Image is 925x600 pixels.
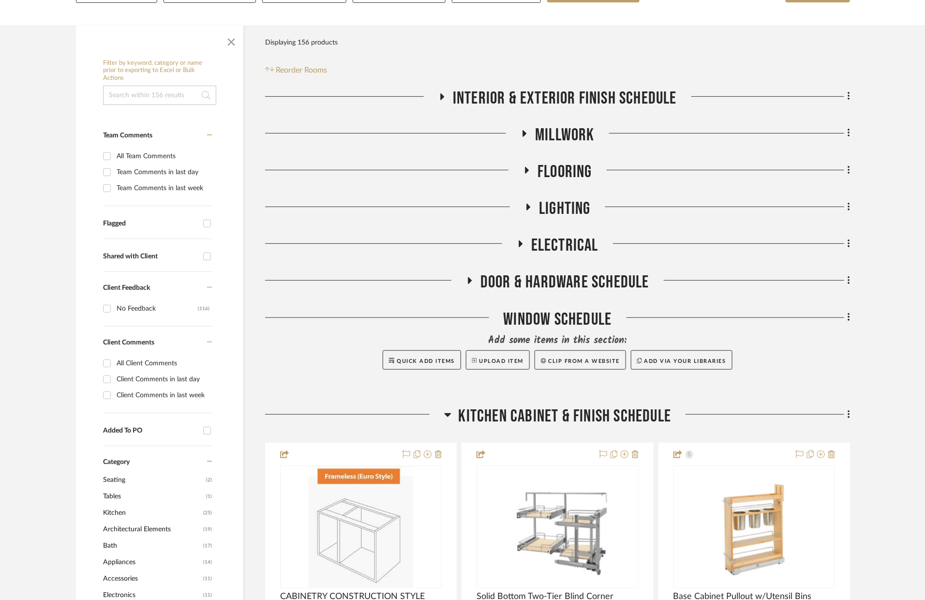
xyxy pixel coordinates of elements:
[203,571,212,586] span: (11)
[103,132,152,139] span: Team Comments
[103,538,201,554] span: Bath
[535,125,595,146] span: Millwork
[117,356,209,371] div: All Client Comments
[631,350,732,370] button: Add via your libraries
[397,359,455,364] span: Quick Add Items
[477,474,637,581] img: Solid Bottom Two-Tier Blind Corner Optimizer
[103,472,204,488] span: Seating
[103,86,216,105] input: Search within 156 results
[203,555,212,570] span: (14)
[206,489,212,504] span: (1)
[480,272,649,293] span: Door & Hardware Schedule
[117,149,209,164] div: All Team Comments
[674,466,835,588] div: 0
[535,350,626,370] button: Clip from a website
[222,30,241,50] button: Close
[103,427,198,435] div: Added To PO
[103,60,216,82] h6: Filter by keyword, category or name prior to exporting to Excel or Bulk Actions
[117,372,209,387] div: Client Comments in last day
[203,538,212,554] span: (17)
[203,522,212,537] span: (19)
[117,301,198,316] div: No Feedback
[276,64,328,76] span: Reorder Rooms
[265,334,850,347] div: Add some items in this section:
[103,505,201,521] span: Kitchen
[103,570,201,587] span: Accessories
[117,180,209,196] div: Team Comments in last week
[265,64,328,76] button: Reorder Rooms
[103,339,154,346] span: Client Comments
[117,165,209,180] div: Team Comments in last day
[383,350,461,370] button: Quick Add Items
[206,472,212,488] span: (2)
[674,474,834,581] img: Base Cabinet Pullout w/Utensil Bins
[477,466,638,588] div: 0
[198,301,209,316] div: (116)
[203,505,212,521] span: (25)
[459,406,671,427] span: Kitchen Cabinet & Finish Schedule
[117,388,209,403] div: Client Comments in last week
[466,350,530,370] button: Upload Item
[539,198,591,219] span: Lighting
[531,235,598,256] span: Electrical
[103,521,201,538] span: Architectural Elements
[103,253,198,261] div: Shared with Client
[103,488,204,505] span: Tables
[103,554,201,570] span: Appliances
[103,285,150,291] span: Client Feedback
[103,458,130,466] span: Category
[453,88,677,109] span: Interior & Exterior Finish Schedule
[537,162,592,182] span: Flooring
[265,33,338,52] div: Displaying 156 products
[309,466,413,587] img: CABINETRY CONSTRUCTION STYLE
[103,220,198,228] div: Flagged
